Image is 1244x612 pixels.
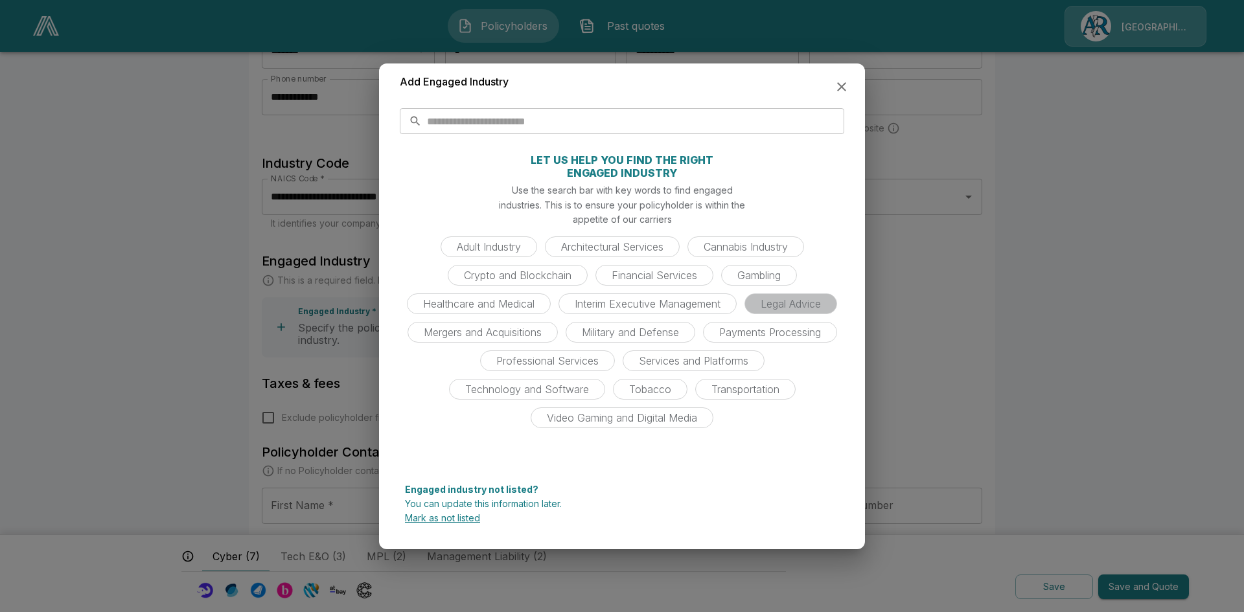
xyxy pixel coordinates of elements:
span: Transportation [704,383,787,396]
p: industries. This is to ensure your policyholder is within the [499,198,745,212]
div: Video Gaming and Digital Media [531,407,713,428]
p: LET US HELP YOU FIND THE RIGHT [531,155,713,165]
div: Gambling [721,265,797,286]
span: Military and Defense [574,326,687,339]
div: Interim Executive Management [559,293,737,314]
span: Services and Platforms [631,354,756,367]
span: Technology and Software [457,383,597,396]
span: Tobacco [621,383,679,396]
div: Technology and Software [449,379,605,400]
p: You can update this information later. [405,499,839,508]
p: Mark as not listed [405,514,839,523]
span: Mergers and Acquisitions [416,326,549,339]
div: Military and Defense [566,322,695,343]
span: Cannabis Industry [696,240,796,253]
span: Financial Services [604,269,705,282]
p: appetite of our carriers [573,212,672,226]
div: Tobacco [613,379,687,400]
div: Transportation [695,379,796,400]
span: Interim Executive Management [567,297,728,310]
div: Crypto and Blockchain [448,265,588,286]
span: Payments Processing [711,326,829,339]
div: Healthcare and Medical [407,293,551,314]
div: Payments Processing [703,322,837,343]
div: Services and Platforms [623,350,765,371]
p: Engaged industry not listed? [405,485,839,494]
span: Legal Advice [753,297,829,310]
span: Architectural Services [553,240,671,253]
h6: Add Engaged Industry [400,74,509,91]
div: Adult Industry [441,236,537,257]
div: Professional Services [480,350,615,371]
p: ENGAGED INDUSTRY [567,168,677,178]
span: Gambling [730,269,789,282]
div: Legal Advice [744,293,837,314]
div: Mergers and Acquisitions [408,322,558,343]
span: Adult Industry [449,240,529,253]
span: Video Gaming and Digital Media [539,411,705,424]
div: Financial Services [595,265,713,286]
p: Use the search bar with key words to find engaged [512,183,733,197]
span: Crypto and Blockchain [456,269,579,282]
div: Architectural Services [545,236,680,257]
span: Professional Services [489,354,606,367]
span: Healthcare and Medical [415,297,542,310]
div: Cannabis Industry [687,236,804,257]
